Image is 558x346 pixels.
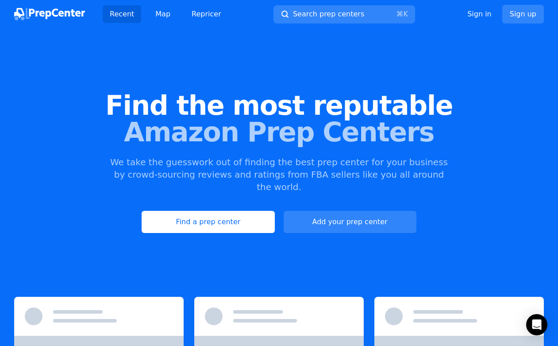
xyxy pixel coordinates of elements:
a: Map [148,5,177,23]
span: Amazon Prep Centers [14,119,544,145]
a: Recent [103,5,141,23]
span: Search prep centers [293,9,364,19]
kbd: ⌘ [396,10,403,18]
div: Open Intercom Messenger [526,314,547,335]
kbd: K [403,10,408,18]
img: PrepCenter [14,8,85,20]
a: Repricer [185,5,228,23]
a: Find a prep center [142,211,274,233]
span: Find the most reputable [14,92,544,119]
a: Sign up [502,5,544,23]
a: Add your prep center [284,211,416,233]
a: Sign in [467,9,492,19]
button: Search prep centers⌘K [273,5,415,23]
p: We take the guesswork out of finding the best prep center for your business by crowd-sourcing rev... [109,156,449,193]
